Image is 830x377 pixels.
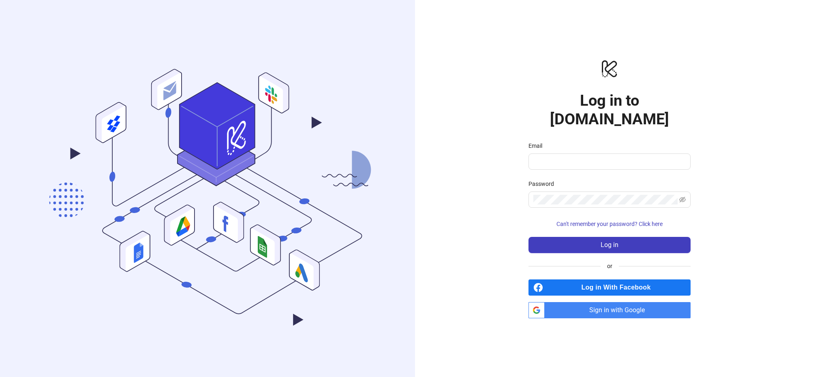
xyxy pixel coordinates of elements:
a: Log in With Facebook [528,279,691,296]
span: eye-invisible [679,196,686,203]
span: Log in With Facebook [546,279,691,296]
span: Log in [601,241,618,249]
button: Can't remember your password? Click here [528,217,691,230]
span: Can't remember your password? Click here [556,221,663,227]
input: Password [533,195,678,204]
button: Log in [528,237,691,253]
a: Can't remember your password? Click here [528,221,691,227]
a: Sign in with Google [528,302,691,318]
input: Email [533,157,684,166]
label: Password [528,179,559,188]
span: Sign in with Google [548,302,691,318]
h1: Log in to [DOMAIN_NAME] [528,91,691,128]
label: Email [528,141,548,150]
span: or [601,262,619,271]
